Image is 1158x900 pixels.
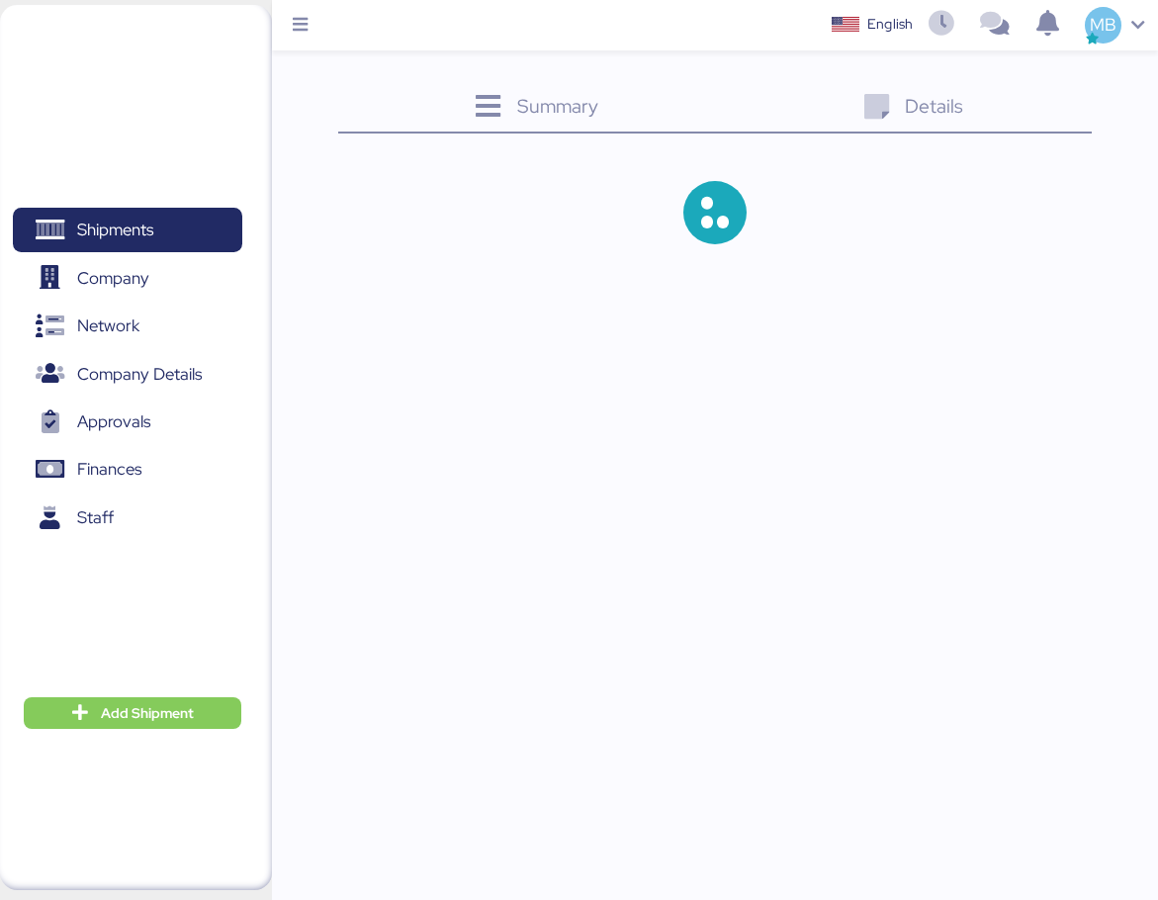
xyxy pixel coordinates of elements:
[24,697,241,729] button: Add Shipment
[77,264,149,293] span: Company
[77,360,202,389] span: Company Details
[13,351,242,397] a: Company Details
[13,255,242,301] a: Company
[517,93,598,119] span: Summary
[13,400,242,445] a: Approvals
[77,503,114,532] span: Staff
[77,216,153,244] span: Shipments
[77,407,150,436] span: Approvals
[284,9,317,43] button: Menu
[867,14,913,35] div: English
[101,701,194,725] span: Add Shipment
[1090,12,1116,38] span: MB
[905,93,963,119] span: Details
[77,312,139,340] span: Network
[13,495,242,541] a: Staff
[13,208,242,253] a: Shipments
[13,304,242,349] a: Network
[77,455,141,484] span: Finances
[13,447,242,493] a: Finances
